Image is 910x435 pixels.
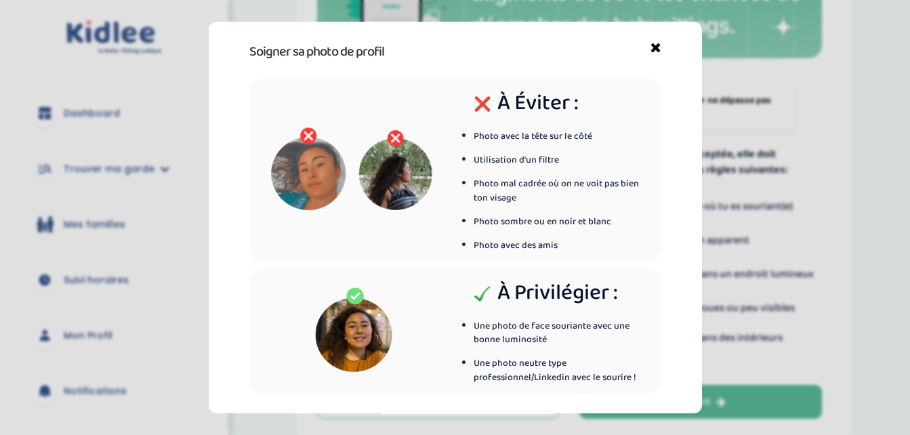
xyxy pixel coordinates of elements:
[309,287,397,375] img: image_accepted.PNG
[353,126,441,214] img: image_refused_2.PNG
[249,41,384,62] h3: Soigner sa photo de profil
[265,126,353,214] img: image_refused_1.PNG
[474,96,491,112] img: red_x_close.png
[474,129,648,143] li: Photo avec la tête sur le côté
[474,215,648,228] li: Photo sombre ou en noir et blanc
[474,285,491,302] img: check_green.png
[474,177,648,204] li: Photo mal cadrée où on ne voit pas bien ton visage
[474,278,648,309] span: à privilégier :
[474,153,648,167] li: Utilisation d’un filtre
[474,357,648,384] li: Une photo neutre type professionnel/Linkedin avec le sourire !
[474,319,648,346] li: Une photo de face souriante avec une bonne luminosité
[474,239,648,252] li: Photo avec des amis
[474,88,648,119] span: à éviter :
